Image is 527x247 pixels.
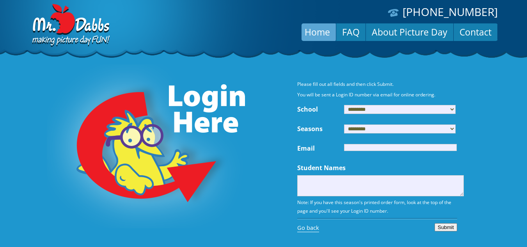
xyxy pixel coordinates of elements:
img: Login Here [47,64,247,228]
a: Go back [297,223,319,232]
a: Home [299,23,336,41]
a: FAQ [336,23,366,41]
small: Note: If you have this season's printed order form, look at the top of the page and you'll see yo... [297,199,452,214]
button: Submit [435,223,457,231]
label: Email [297,144,344,152]
label: Student Names [297,163,346,171]
a: [PHONE_NUMBER] [403,4,498,19]
label: School [297,105,344,113]
a: About Picture Day [366,23,453,41]
strong: Please fill out all fields and then click Submit. [297,81,394,87]
img: Dabbs Company [30,4,111,48]
p: You will be sent a Login ID number via email for online ordering. [297,91,457,99]
label: Seasons [297,124,344,132]
a: Contact [454,23,497,41]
